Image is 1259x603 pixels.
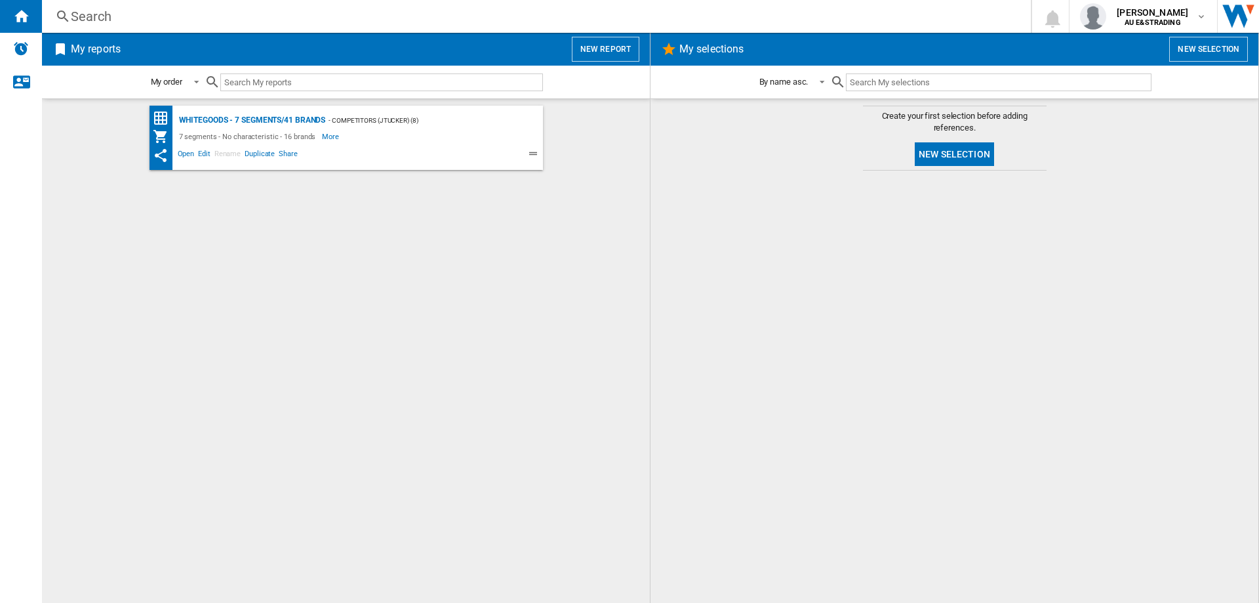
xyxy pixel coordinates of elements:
img: alerts-logo.svg [13,41,29,56]
h2: My reports [68,37,123,62]
button: New report [572,37,639,62]
span: Edit [196,148,212,163]
span: More [322,129,341,144]
button: New selection [915,142,994,166]
div: Price Matrix [153,110,176,127]
div: Search [71,7,997,26]
ng-md-icon: This report has been shared with you [153,148,169,163]
div: WHITEGOODS - 7 segments/41 brands [176,112,326,129]
div: - Competitors (jtucker) (8) [325,112,516,129]
span: Create your first selection before adding references. [863,110,1047,134]
input: Search My reports [220,73,543,91]
div: My order [151,77,182,87]
div: 7 segments - No characteristic - 16 brands [176,129,323,144]
span: [PERSON_NAME] [1117,6,1188,19]
h2: My selections [677,37,746,62]
div: By name asc. [759,77,809,87]
input: Search My selections [846,73,1151,91]
span: Share [277,148,300,163]
span: Rename [212,148,243,163]
span: Open [176,148,197,163]
span: Duplicate [243,148,277,163]
b: AU E&STRADING [1125,18,1181,27]
button: New selection [1169,37,1248,62]
img: profile.jpg [1080,3,1106,30]
div: My Assortment [153,129,176,144]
